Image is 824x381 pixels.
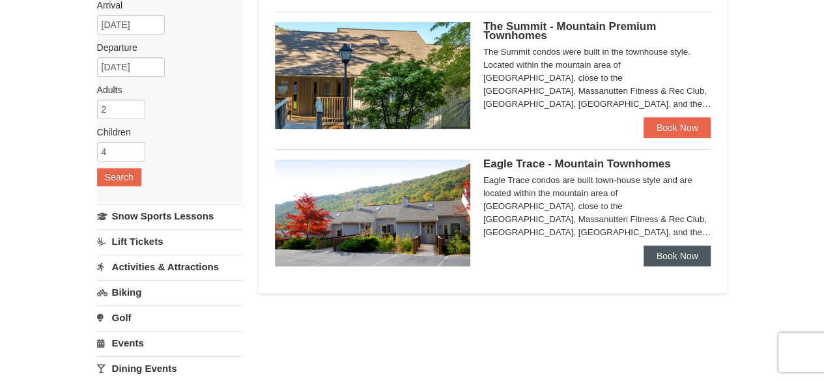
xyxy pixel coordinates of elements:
span: The Summit - Mountain Premium Townhomes [483,20,656,42]
img: 19219034-1-0eee7e00.jpg [275,22,470,129]
a: Dining Events [97,356,242,380]
a: Book Now [644,246,711,266]
div: Eagle Trace condos are built town-house style and are located within the mountain area of [GEOGRA... [483,174,711,239]
a: Snow Sports Lessons [97,204,242,228]
img: 19218983-1-9b289e55.jpg [275,160,470,266]
a: Lift Tickets [97,229,242,253]
span: Eagle Trace - Mountain Townhomes [483,158,671,170]
button: Search [97,168,141,186]
a: Biking [97,280,242,304]
label: Departure [97,41,233,54]
a: Events [97,331,242,355]
a: Activities & Attractions [97,255,242,279]
div: The Summit condos were built in the townhouse style. Located within the mountain area of [GEOGRAP... [483,46,711,111]
label: Adults [97,83,233,96]
a: Book Now [644,117,711,138]
label: Children [97,126,233,139]
a: Golf [97,305,242,330]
